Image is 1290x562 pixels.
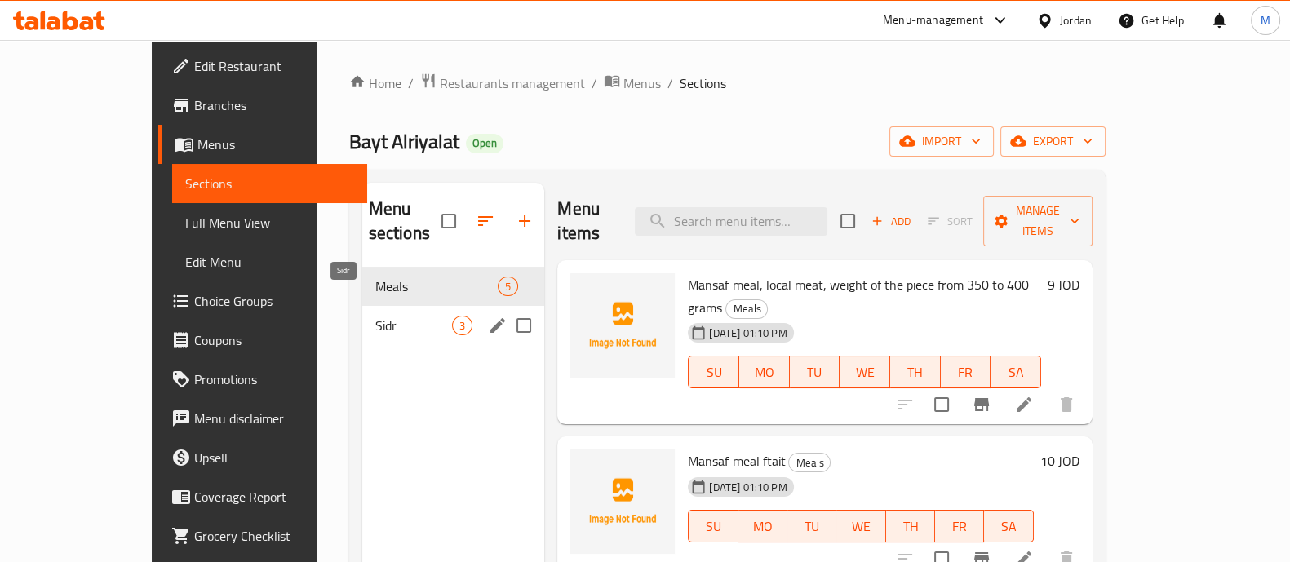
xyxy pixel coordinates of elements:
a: Upsell [158,438,367,477]
span: 5 [499,279,517,294]
a: Edit menu item [1014,395,1034,414]
span: Bayt Alriyalat [349,123,459,160]
a: Edit Menu [172,242,367,281]
span: Restaurants management [440,73,585,93]
span: Coverage Report [194,487,354,507]
span: SA [997,361,1035,384]
button: MO [738,510,787,542]
span: [DATE] 01:10 PM [703,325,793,341]
button: Branch-specific-item [962,385,1001,424]
span: Menus [623,73,661,93]
div: Sidr3edit [362,306,545,345]
button: SU [688,356,739,388]
button: FR [935,510,984,542]
span: FR [947,361,985,384]
nav: Menu sections [362,260,545,352]
a: Restaurants management [420,73,585,94]
button: edit [485,313,510,338]
span: WE [843,515,879,538]
span: Mansaf meal ftait [688,449,785,473]
span: Manage items [996,201,1079,241]
button: Add section [505,201,544,241]
button: MO [739,356,790,388]
div: items [452,316,472,335]
a: Branches [158,86,367,125]
a: Menu disclaimer [158,399,367,438]
div: Meals [788,453,831,472]
span: Menus [197,135,354,154]
span: TU [794,515,830,538]
span: Coupons [194,330,354,350]
span: MO [746,361,783,384]
div: items [498,277,518,296]
span: Meals [789,454,830,472]
span: Sections [185,174,354,193]
h2: Menu items [557,197,614,246]
li: / [408,73,414,93]
span: Add item [865,209,917,234]
span: Edit Restaurant [194,56,354,76]
li: / [592,73,597,93]
button: TH [890,356,941,388]
div: Menu-management [883,11,983,30]
button: WE [840,356,890,388]
img: Mansaf meal, local meat, weight of the piece from 350 to 400 grams [570,273,675,378]
span: MO [745,515,781,538]
div: Jordan [1060,11,1092,29]
div: Open [466,134,503,153]
img: Mansaf meal ftait [570,449,675,554]
div: Meals [725,299,768,319]
a: Sections [172,164,367,203]
span: export [1013,131,1093,152]
a: Coupons [158,321,367,360]
span: Full Menu View [185,213,354,232]
button: export [1000,126,1106,157]
input: search [635,207,827,236]
span: [DATE] 01:10 PM [703,480,793,495]
h6: 10 JOD [1040,449,1079,472]
a: Full Menu View [172,203,367,242]
span: Choice Groups [194,291,354,311]
span: TH [897,361,934,384]
a: Menus [604,73,661,94]
span: SU [695,361,733,384]
button: TU [787,510,836,542]
span: SU [695,515,731,538]
span: Menu disclaimer [194,409,354,428]
span: Select to update [924,387,959,422]
button: FR [941,356,991,388]
span: 3 [453,318,472,334]
span: TH [893,515,929,538]
span: WE [846,361,884,384]
h6: 9 JOD [1048,273,1079,296]
span: Sort sections [466,201,505,241]
nav: breadcrumb [349,73,1106,94]
div: Meals5 [362,267,545,306]
button: delete [1047,385,1086,424]
a: Promotions [158,360,367,399]
span: Meals [726,299,767,318]
span: M [1261,11,1270,29]
li: / [667,73,673,93]
span: Meals [375,277,499,296]
span: Select section first [917,209,983,234]
a: Choice Groups [158,281,367,321]
a: Edit Restaurant [158,46,367,86]
span: Add [869,212,913,231]
button: WE [836,510,885,542]
span: Branches [194,95,354,115]
button: Manage items [983,196,1093,246]
a: Grocery Checklist [158,516,367,555]
span: Select section [831,204,865,238]
span: Select all sections [432,204,466,238]
button: SA [984,510,1033,542]
span: Mansaf meal, local meat, weight of the piece from 350 to 400 grams [688,272,1028,320]
button: TU [790,356,840,388]
span: SA [991,515,1026,538]
span: Open [466,136,503,150]
span: FR [942,515,977,538]
button: Add [865,209,917,234]
button: import [889,126,994,157]
span: Sidr [375,316,453,335]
